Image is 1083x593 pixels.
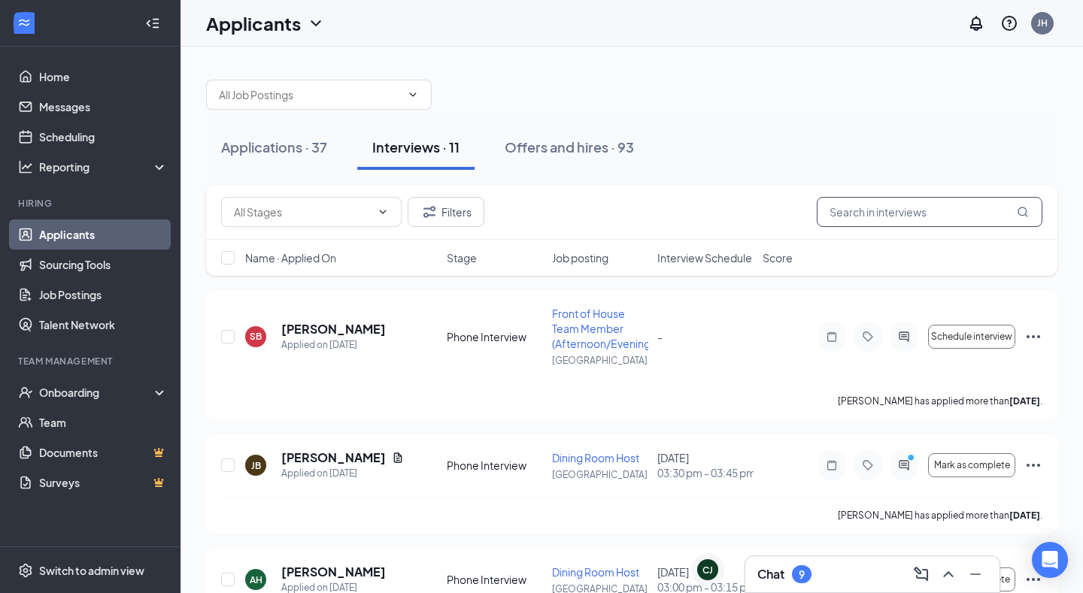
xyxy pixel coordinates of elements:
span: Job posting [552,250,608,265]
svg: MagnifyingGlass [1017,206,1029,218]
svg: Ellipses [1024,570,1042,588]
div: Reporting [39,159,168,174]
svg: Settings [18,563,33,578]
span: Score [763,250,793,265]
button: Mark as complete [928,453,1015,477]
svg: ComposeMessage [912,565,930,583]
input: Search in interviews [817,197,1042,227]
button: ChevronUp [936,562,960,586]
div: Interviews · 11 [372,138,460,156]
input: All Stages [234,204,371,220]
svg: Filter [420,203,438,221]
div: Offers and hires · 93 [505,138,634,156]
a: DocumentsCrown [39,437,168,467]
b: [DATE] [1009,510,1040,521]
div: Team Management [18,355,165,368]
div: 9 [799,568,805,581]
svg: Minimize [966,565,984,583]
svg: Note [823,331,841,343]
div: Applied on [DATE] [281,337,386,352]
span: Dining Room Host [552,565,639,579]
a: Messages [39,92,168,122]
p: [GEOGRAPHIC_DATA] [552,468,648,481]
div: SB [250,330,262,343]
svg: Ellipses [1024,328,1042,346]
span: Schedule interview [931,331,1012,342]
div: Applications · 37 [221,138,327,156]
div: Switch to admin view [39,563,144,578]
b: [DATE] [1009,395,1040,407]
div: JB [251,459,261,472]
svg: Collapse [145,16,160,31]
div: Phone Interview [447,572,543,587]
div: Phone Interview [447,329,543,344]
div: Open Intercom Messenger [1032,542,1068,578]
div: Phone Interview [447,458,543,473]
a: Scheduling [39,122,168,152]
span: Front of House Team Member (Afternoon/Evenings) [552,307,659,350]
button: Schedule interview [928,325,1015,349]
a: SurveysCrown [39,467,168,498]
div: CJ [702,564,713,576]
svg: ChevronDown [307,14,325,32]
svg: ChevronDown [377,206,389,218]
a: Home [39,62,168,92]
a: Team [39,407,168,437]
div: Onboarding [39,385,155,400]
button: Minimize [963,562,987,586]
svg: Note [823,459,841,471]
input: All Job Postings [219,86,401,103]
a: Talent Network [39,310,168,340]
div: AH [250,573,262,586]
a: Applicants [39,219,168,250]
span: - [657,330,663,343]
svg: UserCheck [18,385,33,400]
svg: Ellipses [1024,456,1042,474]
span: Stage [447,250,477,265]
svg: WorkstreamLogo [17,15,32,30]
div: Hiring [18,197,165,210]
h3: Chat [757,566,784,582]
svg: Document [392,452,404,464]
h5: [PERSON_NAME] [281,449,386,466]
span: 03:30 pm - 03:45 pm [657,465,754,480]
svg: Tag [859,331,877,343]
p: [GEOGRAPHIC_DATA] [552,354,648,367]
svg: ChevronDown [407,89,419,101]
a: Job Postings [39,280,168,310]
h5: [PERSON_NAME] [281,321,386,337]
svg: Tag [859,459,877,471]
h1: Applicants [206,11,301,36]
span: Name · Applied On [245,250,336,265]
svg: ActiveChat [895,459,913,471]
span: Dining Room Host [552,451,639,464]
div: [DATE] [657,450,754,480]
div: JH [1037,17,1048,29]
a: Sourcing Tools [39,250,168,280]
p: [PERSON_NAME] has applied more than . [838,395,1042,407]
span: Mark as complete [934,460,1010,470]
svg: ActiveChat [895,331,913,343]
svg: Analysis [18,159,33,174]
svg: Notifications [967,14,985,32]
button: ComposeMessage [909,562,933,586]
span: Interview Schedule [657,250,752,265]
svg: ChevronUp [939,565,957,583]
svg: PrimaryDot [904,453,922,465]
p: [PERSON_NAME] has applied more than . [838,509,1042,522]
button: Filter Filters [408,197,484,227]
svg: QuestionInfo [1000,14,1018,32]
h5: [PERSON_NAME] [281,564,386,580]
div: Applied on [DATE] [281,466,404,481]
